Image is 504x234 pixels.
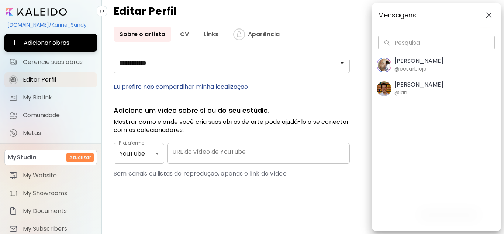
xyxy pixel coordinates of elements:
h6: @cesarbiojo [394,65,427,73]
h5: [PERSON_NAME] [394,81,443,88]
h5: [PERSON_NAME] [394,57,443,65]
img: closeChatList [486,12,492,18]
span: Mensagens [378,9,477,21]
button: closeChatList [483,9,495,21]
h6: @ian [394,88,407,96]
